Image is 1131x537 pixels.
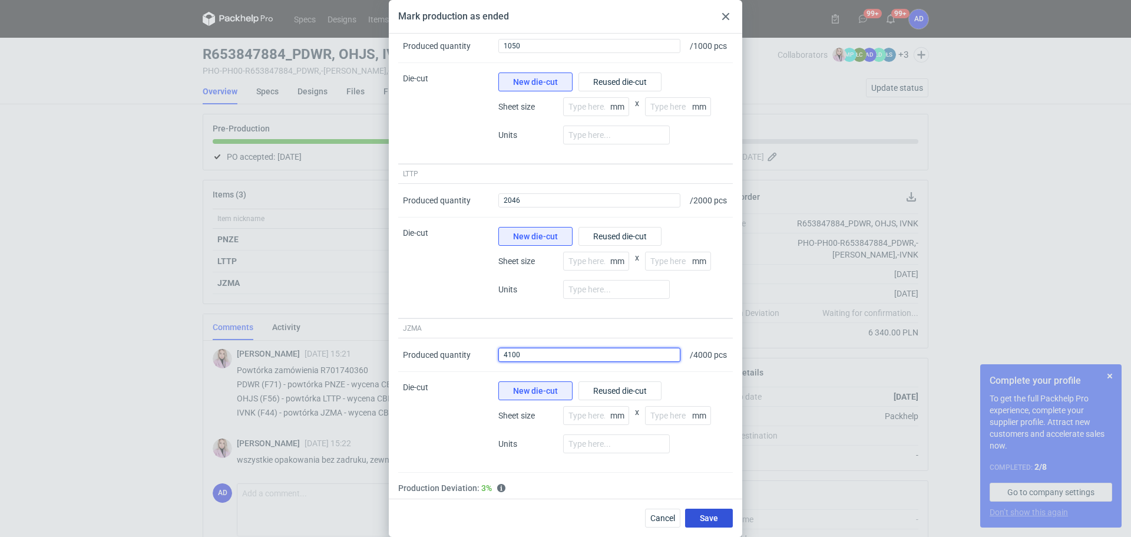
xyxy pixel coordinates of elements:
[498,129,557,141] span: Units
[513,232,558,241] span: New die-cut
[685,184,733,218] div: / 2000 pcs
[398,10,509,23] div: Mark production as ended
[513,78,558,86] span: New die-cut
[635,406,639,434] span: x
[685,338,733,372] div: / 4000 pcs
[593,232,647,241] span: Reused die-cut
[700,514,718,522] span: Save
[593,387,647,395] span: Reused die-cut
[578,73,662,91] button: Reused die-cut
[498,255,557,267] span: Sheet size
[403,324,422,333] span: JZMA
[513,387,558,395] span: New die-cut
[610,256,629,266] p: mm
[645,252,711,271] input: Type here...
[498,410,557,421] span: Sheet size
[398,63,494,164] div: Die-cut
[692,256,711,266] p: mm
[403,195,471,206] div: Produced quantity
[403,349,471,361] div: Produced quantity
[563,434,670,453] input: Type here...
[398,372,494,473] div: Die-cut
[685,509,733,528] button: Save
[692,102,711,111] p: mm
[498,438,557,450] span: Units
[563,280,670,299] input: Type here...
[578,227,662,246] button: Reused die-cut
[645,406,711,425] input: Type here...
[403,40,471,52] div: Produced quantity
[498,381,573,400] button: New die-cut
[563,252,629,271] input: Type here...
[498,284,557,295] span: Units
[650,514,675,522] span: Cancel
[645,97,711,116] input: Type here...
[563,97,629,116] input: Type here...
[398,218,494,318] div: Die-cut
[645,509,680,528] button: Cancel
[610,102,629,111] p: mm
[635,97,639,126] span: x
[685,29,733,63] div: / 1000 pcs
[610,411,629,420] p: mm
[498,73,573,91] button: New die-cut
[563,126,670,144] input: Type here...
[481,482,492,494] span: Good
[563,406,629,425] input: Type here...
[578,381,662,400] button: Reused die-cut
[498,227,573,246] button: New die-cut
[593,78,647,86] span: Reused die-cut
[398,482,733,494] div: Production Deviation:
[692,411,711,420] p: mm
[498,101,557,113] span: Sheet size
[635,252,639,280] span: x
[403,169,418,179] span: LTTP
